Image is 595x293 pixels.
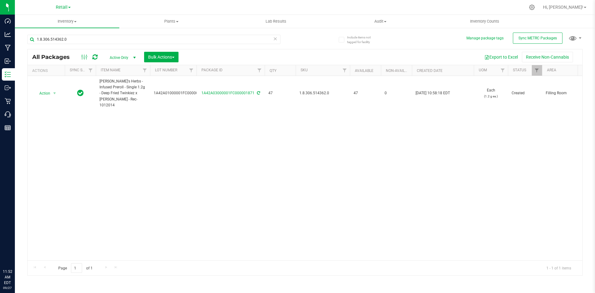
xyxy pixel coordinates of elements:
[257,19,295,24] span: Lab Results
[355,69,373,73] a: Available
[479,68,487,72] a: UOM
[56,5,68,10] span: Retail
[328,19,432,24] span: Audit
[256,91,260,95] span: Sync from Compliance System
[5,111,11,118] inline-svg: Call Center
[513,68,526,72] a: Status
[144,52,178,62] button: Bulk Actions
[15,19,119,24] span: Inventory
[53,263,98,273] span: Page of 1
[101,68,121,72] a: Item Name
[32,54,76,60] span: All Packages
[119,15,224,28] a: Plants
[417,69,443,73] a: Created Date
[478,93,504,99] p: (1.2 g ea.)
[201,91,254,95] a: 1A42A03000001FC000001871
[5,71,11,78] inline-svg: Inventory
[518,36,557,40] span: Sync METRC Packages
[224,15,328,28] a: Lab Results
[5,45,11,51] inline-svg: Manufacturing
[385,90,408,96] span: 0
[3,286,12,290] p: 09/27
[270,69,276,73] a: Qty
[5,18,11,24] inline-svg: Dashboard
[466,36,504,41] button: Manage package tags
[268,90,292,96] span: 47
[32,69,62,73] div: Actions
[5,85,11,91] inline-svg: Outbound
[532,65,542,76] a: Filter
[543,5,583,10] span: Hi, [PERSON_NAME]!
[3,269,12,286] p: 11:52 AM EDT
[528,4,536,10] div: Manage settings
[154,90,207,96] span: 1A42A01000001FC000001964
[512,90,538,96] span: Created
[498,65,508,76] a: Filter
[86,65,96,76] a: Filter
[34,89,51,98] span: Action
[120,19,223,24] span: Plants
[416,90,450,96] span: [DATE] 10:58:18 EDT
[254,65,265,76] a: Filter
[5,58,11,64] inline-svg: Inbound
[386,69,413,73] a: Non-Available
[273,35,277,43] span: Clear
[155,68,177,72] a: Lot Number
[480,52,522,62] button: Export to Excel
[340,65,350,76] a: Filter
[541,263,576,273] span: 1 - 1 of 1 items
[6,243,25,262] iframe: Resource center
[15,15,119,28] a: Inventory
[478,87,504,99] span: Each
[433,15,537,28] a: Inventory Counts
[328,15,433,28] a: Audit
[547,68,556,72] a: Area
[51,89,59,98] span: select
[71,263,82,273] input: 1
[186,65,196,76] a: Filter
[546,90,585,96] span: Filling Room
[301,68,308,72] a: SKU
[27,35,280,44] input: Search Package ID, Item Name, SKU, Lot or Part Number...
[148,55,174,60] span: Bulk Actions
[354,90,377,96] span: 47
[77,89,84,97] span: In Sync
[513,33,562,44] button: Sync METRC Packages
[299,90,346,96] span: 1.8.306.514362.0
[70,68,94,72] a: Sync Status
[201,68,223,72] a: Package ID
[99,78,146,108] span: [PERSON_NAME]'s Herbs - Infused Preroll - Single 1.2g - Deep Fried Twinkiez x [PERSON_NAME] - Rec...
[522,52,573,62] button: Receive Non-Cannabis
[5,98,11,104] inline-svg: Retail
[462,19,508,24] span: Inventory Counts
[140,65,150,76] a: Filter
[5,31,11,38] inline-svg: Analytics
[347,35,378,44] span: Include items not tagged for facility
[5,125,11,131] inline-svg: Reports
